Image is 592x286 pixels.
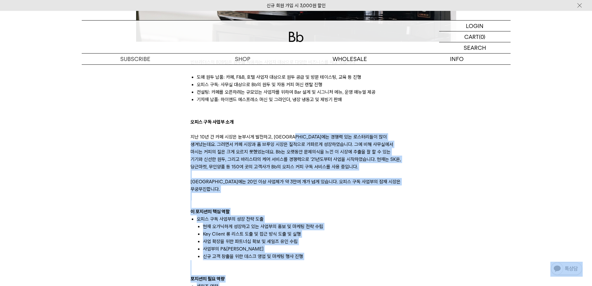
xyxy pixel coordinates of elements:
[203,245,402,253] li: 사업부의 P&[PERSON_NAME]
[190,276,225,282] b: 포지션의 필요 역량
[439,21,511,31] a: LOGIN
[296,54,403,64] p: WHOLESALE
[203,230,402,238] li: Key Client 롱 리스트 도출 및 접근 방식 도출 및 실행
[197,73,402,81] li: 도매 원두 납품: 카페, F&B, 호텔 사업자 대상으로 원두 공급 및 방문 테이스팅, 교육 등 진행
[466,21,484,31] p: LOGIN
[197,215,402,223] p: 오피스 구독 사업부의 성장 전략 도출
[439,31,511,42] a: CART (0)
[479,31,485,42] p: (0)
[197,88,402,96] li: 컨설팅: 카페를 오픈하려는 규모있는 사업자를 위하여 Bar 설계 및 시그니처 메뉴, 운영 매뉴얼 제공
[403,54,511,64] p: INFO
[190,209,230,214] b: 이 포지션의 핵심 역할
[197,96,402,103] li: 기자재 납품: 하이엔드 에스프레소 머신 및 그라인더, 냉장 냉동고 및 제빙기 판매
[82,54,189,64] a: SUBSCRIBE
[190,133,402,193] p: 지난 10년 간 카페 시장은 눈부시게 발전하고, [GEOGRAPHIC_DATA]에는 경쟁력 있는 로스터리들이 많이 생겨났는데요. 그러면서 카페 시장과 홈 브루잉 시장은 질적으...
[197,81,402,88] li: 오피스 구독: 사무실 대상으로 Bb의 원두 및 자동 커피 머신 렌탈 진행
[203,253,402,260] li: 신규 고객 창출을 위한 데스크 영업 및 마케팅 행사 진행
[550,262,583,277] img: 카카오톡 채널 1:1 채팅 버튼
[267,3,326,8] a: 신규 회원 가입 시 3,000원 할인
[289,32,304,42] img: 로고
[464,31,479,42] p: CART
[189,54,296,64] a: SHOP
[464,42,486,53] p: SEARCH
[190,119,234,125] b: 오피스 구독 사업부 소개
[203,238,402,245] li: 사업 확장을 위한 파트너십 확보 및 세일즈 유인 수립
[203,223,402,230] li: 현재 오가닉하게 성장하고 있는 사업부의 홍보 및 마케팅 전략 수립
